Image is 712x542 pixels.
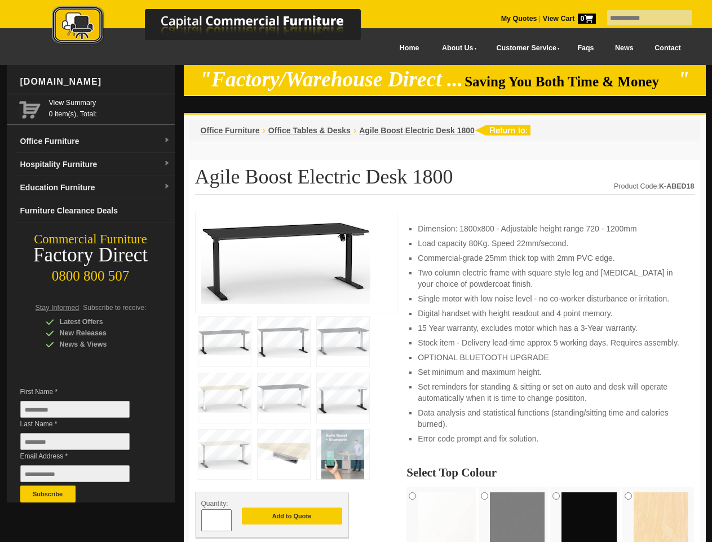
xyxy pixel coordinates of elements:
span: Set minimum and maximum height. [418,368,541,377]
a: Hospitality Furnituredropdown [16,153,175,176]
button: Add to Quote [242,508,342,524]
h2: Select Top Colour [406,467,694,478]
li: Two column electric frame with square style leg and [MEDICAL_DATA] in your choice of powdercoat f... [418,267,683,290]
img: Agile Boost Electric Desk 1800 [201,218,370,304]
input: Last Name * [20,433,130,450]
div: Commercial Furniture [7,231,175,247]
strong: K-ABED18 [659,182,695,190]
li: › [263,125,266,136]
div: Factory Direct [7,247,175,263]
span: First Name * [20,386,147,397]
li: › [353,125,356,136]
h1: Agile Boost Electric Desk 1800 [195,166,695,195]
span: Quantity: [201,500,228,508]
div: Latest Offers [46,316,153,327]
img: dropdown [163,137,170,144]
span: 0 [578,14,596,24]
input: Email Address * [20,465,130,482]
a: Contact [644,36,691,61]
em: "Factory/Warehouse Direct ... [200,68,463,91]
span: Data analysis and statistical functions (standing/sitting time and calories burned). [418,408,668,429]
div: 0800 800 507 [7,263,175,284]
a: Furniture Clearance Deals [16,199,175,222]
input: First Name * [20,401,130,418]
span: Stay Informed [36,304,79,312]
a: My Quotes [501,15,537,23]
img: dropdown [163,183,170,190]
div: New Releases [46,327,153,339]
span: Email Address * [20,451,147,462]
li: Digital handset with height readout and 4 point memory. [418,308,683,319]
a: Office Tables & Desks [268,126,351,135]
a: Capital Commercial Furniture Logo [21,6,415,50]
a: Office Furnituredropdown [16,130,175,153]
a: Office Furniture [201,126,260,135]
a: View Cart0 [541,15,595,23]
li: 15 Year warranty, excludes motor which has a 3-Year warranty. [418,322,683,334]
a: Customer Service [484,36,567,61]
img: dropdown [163,160,170,167]
img: Capital Commercial Furniture Logo [21,6,415,47]
button: Subscribe [20,486,76,502]
a: News [604,36,644,61]
div: Product Code: [614,181,694,192]
span: Subscribe to receive: [83,304,146,312]
span: 0 item(s), Total: [49,97,170,118]
a: About Us [430,36,484,61]
span: OPTIONAL BLUETOOTH UPGRADE [418,353,549,362]
a: Agile Boost Electric Desk 1800 [359,126,475,135]
a: Faqs [567,36,605,61]
strong: View Cart [543,15,596,23]
li: Dimension: 1800x800 - Adjustable height range 720 - 1200mm [418,223,683,234]
li: Single motor with low noise level - no co-worker disturbance or irritation. [418,293,683,304]
em: " [678,68,689,91]
li: Commercial-grade 25mm thick top with 2mm PVC edge. [418,252,683,264]
span: Last Name * [20,418,147,430]
li: Load capacity 80Kg. Speed 22mm/second. [418,238,683,249]
div: News & Views [46,339,153,350]
div: [DOMAIN_NAME] [16,65,175,99]
span: Stock item - Delivery lead-time approx 5 working days. Requires assembly. [418,338,679,347]
a: Education Furnituredropdown [16,176,175,199]
a: View Summary [49,97,170,108]
span: Error code prompt and fix solution. [418,434,538,443]
span: Set reminders for standing & sitting or set on auto and desk will operate automatically when it i... [418,382,667,403]
img: return to [475,125,530,135]
span: Saving You Both Time & Money [465,74,676,89]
